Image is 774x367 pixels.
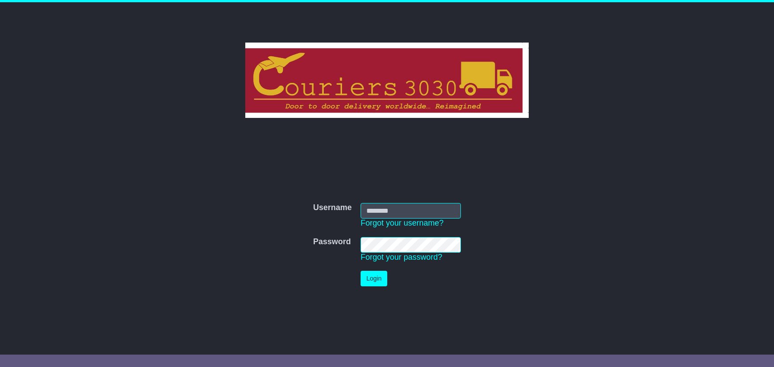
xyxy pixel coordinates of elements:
img: Couriers 3030 [245,43,529,118]
a: Forgot your username? [361,219,444,227]
label: Username [313,203,352,213]
label: Password [313,237,351,247]
a: Forgot your password? [361,253,442,262]
button: Login [361,271,387,286]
